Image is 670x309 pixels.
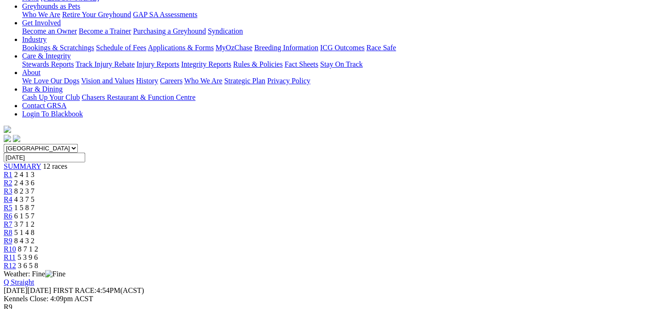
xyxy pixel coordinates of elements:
a: Stewards Reports [22,60,74,68]
span: 2 4 3 6 [14,179,35,187]
div: About [22,77,660,85]
a: Care & Integrity [22,52,71,60]
input: Select date [4,153,85,162]
a: Track Injury Rebate [76,60,134,68]
a: About [22,69,41,76]
a: Injury Reports [136,60,179,68]
a: R12 [4,262,16,269]
a: R9 [4,237,12,245]
a: SUMMARY [4,162,41,170]
a: Breeding Information [254,44,318,51]
a: Bar & Dining [22,85,63,93]
div: Industry [22,44,660,52]
span: 8 2 3 7 [14,187,35,195]
span: 5 1 4 8 [14,229,35,236]
a: Who We Are [184,77,222,85]
a: Retire Your Greyhound [62,11,131,18]
span: 8 7 1 2 [18,245,38,253]
div: Bar & Dining [22,93,660,102]
a: Race Safe [366,44,396,51]
a: R11 [4,253,16,261]
span: 1 5 8 7 [14,204,35,212]
a: Fact Sheets [285,60,318,68]
a: R1 [4,171,12,178]
a: ICG Outcomes [320,44,364,51]
a: Integrity Reports [181,60,231,68]
span: 3 7 1 2 [14,220,35,228]
a: Who We Are [22,11,60,18]
a: Schedule of Fees [96,44,146,51]
a: Q Straight [4,278,34,286]
a: R5 [4,204,12,212]
a: Strategic Plan [224,77,265,85]
div: Get Involved [22,27,660,35]
span: 4:54PM(ACST) [53,286,144,294]
img: Fine [45,270,65,278]
a: Get Involved [22,19,61,27]
a: Syndication [208,27,243,35]
a: R2 [4,179,12,187]
a: Contact GRSA [22,102,66,109]
a: R6 [4,212,12,220]
a: We Love Our Dogs [22,77,79,85]
div: Kennels Close: 4:09pm ACST [4,295,660,303]
a: R7 [4,220,12,228]
a: Privacy Policy [267,77,310,85]
a: R3 [4,187,12,195]
a: Careers [160,77,182,85]
span: 8 4 3 2 [14,237,35,245]
span: 5 3 9 6 [17,253,38,261]
a: GAP SA Assessments [133,11,198,18]
a: Industry [22,35,47,43]
a: MyOzChase [216,44,252,51]
span: [DATE] [4,286,28,294]
a: Greyhounds as Pets [22,2,80,10]
a: Bookings & Scratchings [22,44,94,51]
span: 6 1 5 7 [14,212,35,220]
span: Weather: Fine [4,270,65,278]
a: R10 [4,245,16,253]
span: FIRST RACE: [53,286,96,294]
a: Become a Trainer [79,27,131,35]
a: Chasers Restaurant & Function Centre [82,93,195,101]
a: Purchasing a Greyhound [133,27,206,35]
a: Vision and Values [81,77,134,85]
a: Become an Owner [22,27,77,35]
a: Applications & Forms [148,44,214,51]
span: [DATE] [4,286,51,294]
span: 3 6 5 8 [18,262,38,269]
a: R4 [4,195,12,203]
a: Cash Up Your Club [22,93,80,101]
img: facebook.svg [4,135,11,142]
img: logo-grsa-white.png [4,126,11,133]
span: 4 3 7 5 [14,195,35,203]
a: Login To Blackbook [22,110,83,118]
div: Greyhounds as Pets [22,11,660,19]
a: Rules & Policies [233,60,283,68]
span: 2 4 1 3 [14,171,35,178]
span: 12 races [43,162,67,170]
img: twitter.svg [13,135,20,142]
a: R8 [4,229,12,236]
a: History [136,77,158,85]
div: Care & Integrity [22,60,660,69]
a: Stay On Track [320,60,362,68]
